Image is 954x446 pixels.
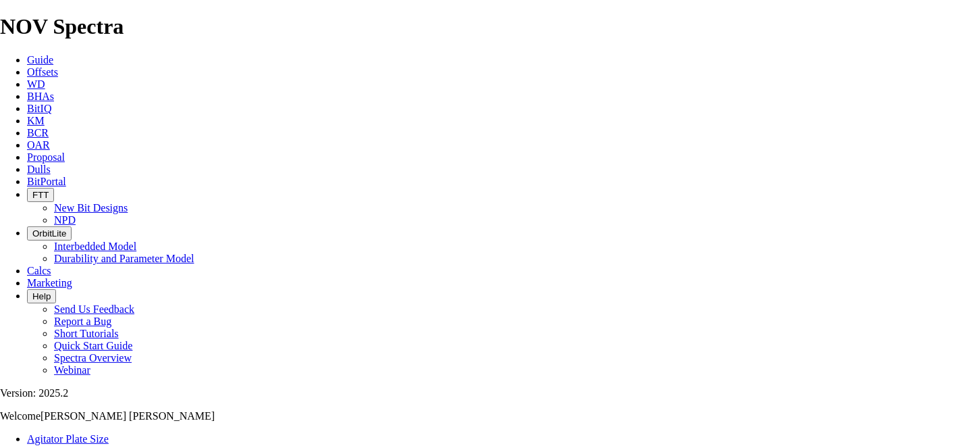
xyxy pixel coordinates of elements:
[54,303,134,315] a: Send Us Feedback
[27,265,51,276] a: Calcs
[54,328,119,339] a: Short Tutorials
[27,54,53,66] a: Guide
[27,433,109,445] a: Agitator Plate Size
[27,289,56,303] button: Help
[27,176,66,187] a: BitPortal
[27,91,54,102] a: BHAs
[27,188,54,202] button: FTT
[27,277,72,289] a: Marketing
[27,66,58,78] a: Offsets
[27,164,51,175] a: Dulls
[54,253,194,264] a: Durability and Parameter Model
[54,241,136,252] a: Interbedded Model
[41,410,215,422] span: [PERSON_NAME] [PERSON_NAME]
[54,340,132,351] a: Quick Start Guide
[27,115,45,126] a: KM
[54,202,128,214] a: New Bit Designs
[32,190,49,200] span: FTT
[27,226,72,241] button: OrbitLite
[27,103,51,114] a: BitIQ
[54,316,111,327] a: Report a Bug
[54,364,90,376] a: Webinar
[27,78,45,90] a: WD
[27,127,49,139] a: BCR
[54,214,76,226] a: NPD
[27,139,50,151] a: OAR
[32,291,51,301] span: Help
[32,228,66,239] span: OrbitLite
[27,151,65,163] a: Proposal
[54,352,132,364] a: Spectra Overview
